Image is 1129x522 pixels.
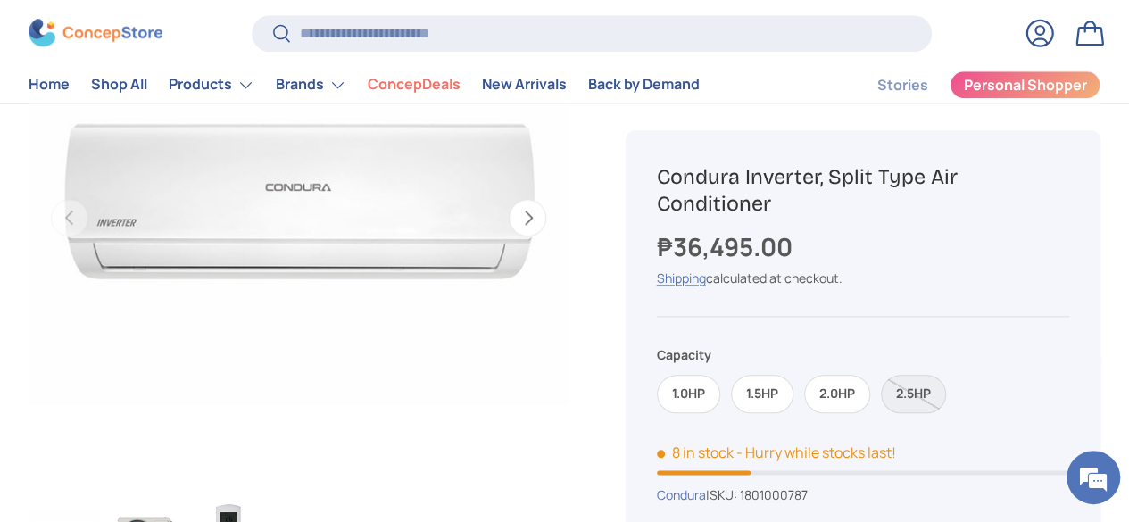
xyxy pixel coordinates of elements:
[740,486,808,503] span: 1801000787
[834,67,1100,103] nav: Secondary
[657,269,1069,287] div: calculated at checkout.
[29,20,162,47] img: ConcepStore
[588,68,700,103] a: Back by Demand
[482,68,567,103] a: New Arrivals
[29,67,700,103] nav: Primary
[91,68,147,103] a: Shop All
[158,67,265,103] summary: Products
[736,443,896,462] p: - Hurry while stocks last!
[657,443,734,462] span: 8 in stock
[29,68,70,103] a: Home
[706,486,808,503] span: |
[881,375,946,413] label: Sold out
[657,346,711,365] legend: Capacity
[657,269,706,286] a: Shipping
[265,67,357,103] summary: Brands
[657,163,1069,218] h1: Condura Inverter, Split Type Air Conditioner
[657,229,797,263] strong: ₱36,495.00
[877,68,928,103] a: Stories
[368,68,461,103] a: ConcepDeals
[964,79,1087,93] span: Personal Shopper
[657,486,706,503] a: Condura
[710,486,737,503] span: SKU:
[950,70,1100,99] a: Personal Shopper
